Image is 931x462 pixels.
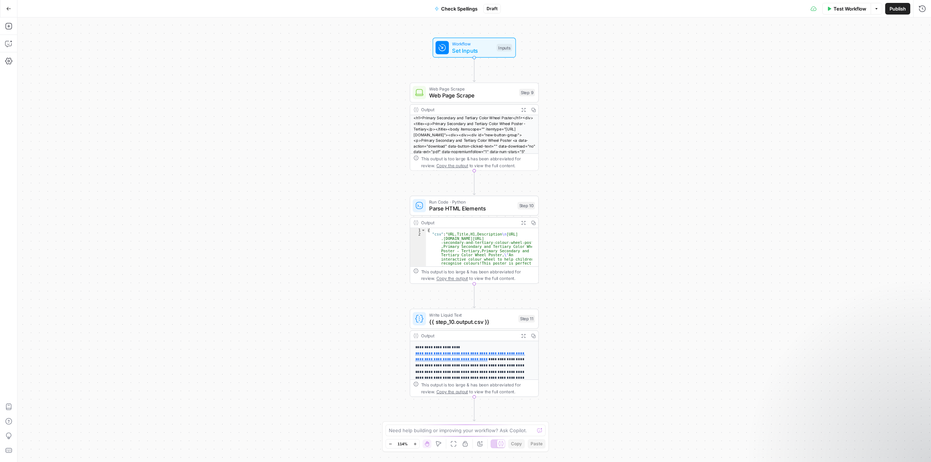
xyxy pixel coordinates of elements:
span: Publish [890,5,906,12]
span: {{ step_10.output.csv }} [429,317,515,326]
div: This output is too large & has been abbreviated for review. to view the full content. [421,268,535,282]
span: Paste [531,441,543,447]
div: Web Page ScrapeWeb Page ScrapeStep 9Output<h1>Primary Secondary and Tertiary Color Wheel Poster</... [410,83,539,170]
div: Step 11 [518,315,535,323]
span: Draft [487,5,498,12]
div: Step 10 [518,202,535,209]
div: Step 9 [519,89,535,96]
span: 114% [397,441,408,447]
div: This output is too large & has been abbreviated for review. to view the full content. [421,382,535,395]
div: Output [421,333,516,339]
g: Edge from step_9 to step_10 [473,171,476,195]
span: Set Inputs [452,47,493,55]
div: 2 [410,232,426,419]
div: This output is too large & has been abbreviated for review. to view the full content. [421,155,535,169]
span: Check Spellings [441,5,478,12]
g: Edge from step_10 to step_11 [473,284,476,308]
span: Copy the output [436,163,468,168]
button: Paste [528,439,546,449]
span: Web Page Scrape [429,91,516,100]
span: Write Liquid Text [429,312,515,318]
div: Output [421,106,516,113]
span: Toggle code folding, rows 1 through 3 [421,228,426,232]
div: 1 [410,228,426,232]
div: Output [421,219,516,226]
span: Parse HTML Elements [429,204,514,213]
button: Test Workflow [822,3,871,15]
div: Inputs [497,44,512,52]
span: Web Page Scrape [429,85,516,92]
span: Copy the output [436,389,468,394]
span: Run Code · Python [429,198,514,205]
g: Edge from step_11 to end [473,397,476,421]
div: Run Code · PythonParse HTML ElementsStep 10Output{ "csv":"URL,Title,H1,Description\n[URL] .[DOMAI... [410,196,539,284]
button: Check Spellings [430,3,482,15]
span: Copy [511,441,522,447]
span: Copy the output [436,276,468,281]
button: Publish [885,3,910,15]
span: Workflow [452,41,493,47]
button: Copy [508,439,525,449]
div: WorkflowSet InputsInputs [410,38,539,58]
span: Test Workflow [834,5,866,12]
g: Edge from start to step_9 [473,57,476,81]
